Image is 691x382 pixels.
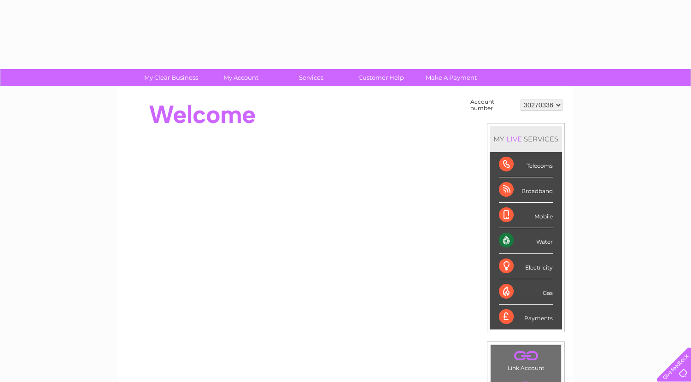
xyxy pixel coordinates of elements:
div: LIVE [504,135,524,143]
div: Electricity [499,254,553,279]
div: Water [499,228,553,253]
div: Telecoms [499,152,553,177]
a: My Clear Business [133,69,209,86]
div: Broadband [499,177,553,203]
td: Account number [468,96,518,114]
td: Link Account [490,345,562,374]
a: Make A Payment [413,69,489,86]
a: Customer Help [343,69,419,86]
div: MY SERVICES [490,126,562,152]
div: Mobile [499,203,553,228]
a: Services [273,69,349,86]
a: . [493,347,559,364]
div: Gas [499,279,553,305]
a: My Account [203,69,279,86]
div: Payments [499,305,553,329]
